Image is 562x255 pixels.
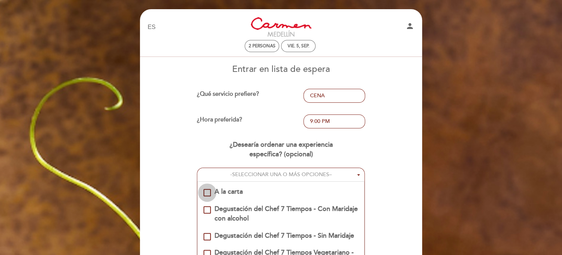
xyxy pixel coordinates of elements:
[406,22,414,33] button: person
[249,43,275,49] span: 2 personas
[406,22,414,30] i: person
[310,92,324,99] span: CENA
[145,65,417,74] h3: Entrar en lista de espera
[284,150,313,158] span: (opcional)
[230,171,331,178] span: - –
[197,89,304,103] div: ¿Qué servicio prefiere?
[303,114,365,128] ol: - Seleccionar -
[203,204,359,225] md-checkbox: Degustación del Chef 7 Tiempos - Con Maridaje con alcohol
[203,231,354,243] md-checkbox: Degustación del Chef 7 Tiempos - Sin Maridaje
[310,118,329,124] span: 9:00 PM
[197,168,365,182] button: -SELECCIONAR UNA O MÁS OPCIONES–
[288,43,309,49] div: vie. 5, sep.
[303,89,365,103] button: CENA
[215,204,359,223] div: Degustación del Chef 7 Tiempos - Con Maridaje con alcohol
[229,141,332,158] span: ¿Desearía ordenar una experiencia específica?
[197,114,304,128] div: ¿Hora preferida?
[303,89,365,103] ol: - Seleccionar -
[303,114,365,128] button: 9:00 PM
[235,17,327,37] a: [PERSON_NAME][GEOGRAPHIC_DATA]
[203,187,243,198] md-checkbox: A la carta
[215,231,354,241] div: Degustación del Chef 7 Tiempos - Sin Maridaje
[215,187,243,197] div: A la carta
[232,171,329,178] span: SELECCIONAR UNA O MÁS OPCIONES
